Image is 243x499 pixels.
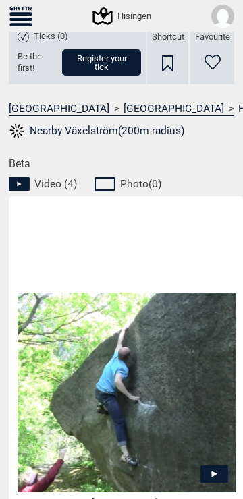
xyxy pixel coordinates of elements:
button: Register your tick [62,49,141,76]
span: Photo ( 0 ) [120,177,161,191]
span: Favourite [195,32,230,43]
button: Nearby Växelström(200m radius) [9,122,184,140]
a: [GEOGRAPHIC_DATA] [124,102,224,115]
div: Shortcut [147,24,188,84]
span: Ticks (0) [34,31,68,42]
span: Be the first! [18,51,58,74]
img: Joakim pa Vaxelstrom [13,293,236,492]
a: [GEOGRAPHIC_DATA] [9,102,109,115]
div: Hisingen [94,8,151,24]
img: User fallback1 [211,5,234,28]
span: Video ( 4 ) [34,177,77,191]
span: Register your tick [72,54,132,71]
nav: > > [9,102,234,115]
